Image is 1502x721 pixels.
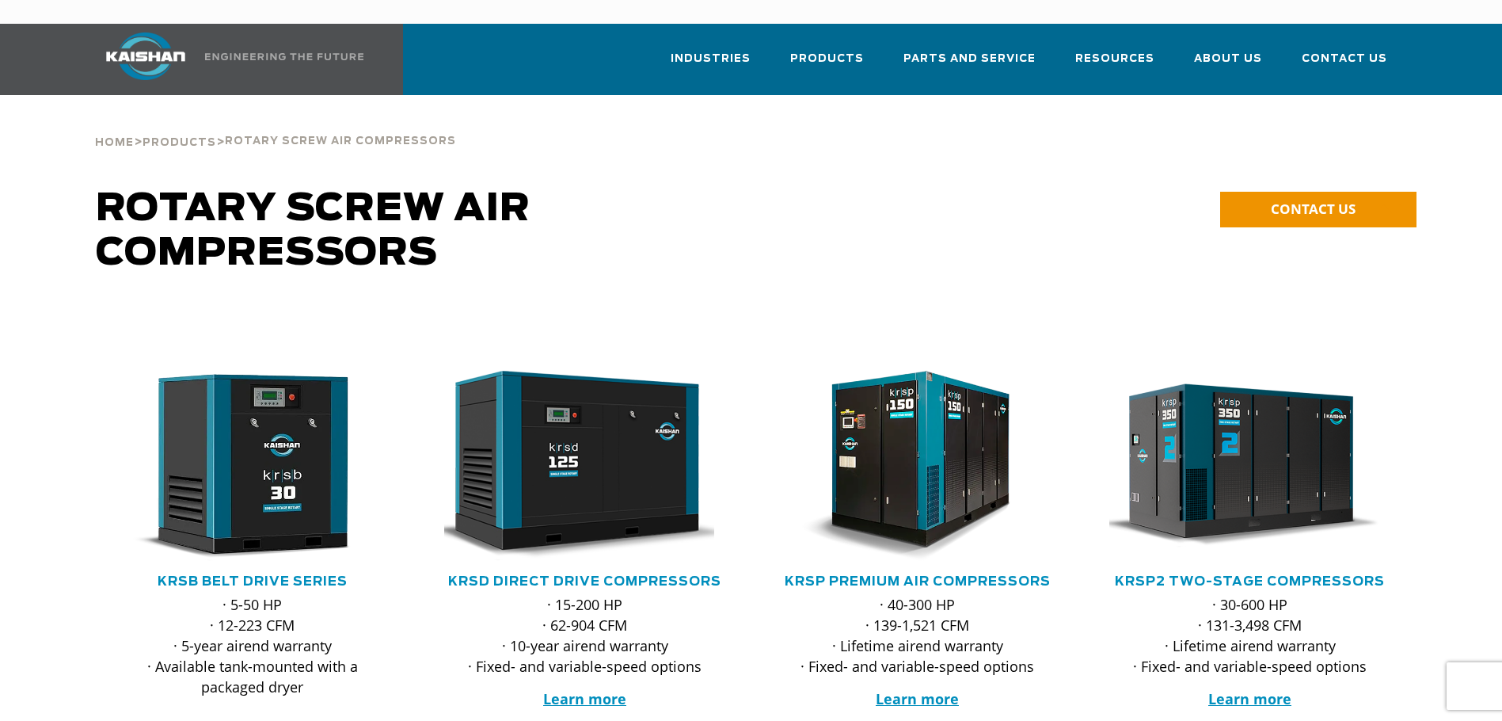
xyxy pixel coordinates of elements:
a: Products [790,38,864,92]
span: Home [95,138,134,148]
a: Parts and Service [903,38,1036,92]
div: > > [95,95,456,155]
span: Products [790,50,864,68]
img: Engineering the future [205,53,363,60]
div: krsd125 [444,371,726,561]
span: Resources [1075,50,1154,68]
a: KRSP Premium Air Compressors [785,575,1051,588]
img: krsb30 [100,371,382,561]
a: KRSD Direct Drive Compressors [448,575,721,588]
a: Contact Us [1302,38,1387,92]
div: krsp150 [777,371,1059,561]
a: Kaishan USA [86,24,367,95]
span: About Us [1194,50,1262,68]
a: Industries [671,38,751,92]
a: Products [143,135,216,149]
img: krsp150 [765,371,1047,561]
img: kaishan logo [86,32,205,80]
img: krsd125 [432,371,714,561]
span: Products [143,138,216,148]
span: Rotary Screw Air Compressors [225,136,456,147]
p: · 30-600 HP · 131-3,498 CFM · Lifetime airend warranty · Fixed- and variable-speed options [1109,594,1391,677]
div: krsp350 [1109,371,1391,561]
a: Learn more [876,689,959,708]
a: About Us [1194,38,1262,92]
p: · 15-200 HP · 62-904 CFM · 10-year airend warranty · Fixed- and variable-speed options [444,594,726,677]
a: Learn more [1208,689,1291,708]
a: KRSP2 Two-Stage Compressors [1115,575,1385,588]
span: Industries [671,50,751,68]
a: Resources [1075,38,1154,92]
div: krsb30 [112,371,394,561]
img: krsp350 [1097,371,1379,561]
span: CONTACT US [1271,200,1356,218]
span: Parts and Service [903,50,1036,68]
p: · 40-300 HP · 139-1,521 CFM · Lifetime airend warranty · Fixed- and variable-speed options [777,594,1059,677]
span: Rotary Screw Air Compressors [96,190,530,273]
a: CONTACT US [1220,192,1416,227]
a: Learn more [543,689,626,708]
a: KRSB Belt Drive Series [158,575,348,588]
a: Home [95,135,134,149]
span: Contact Us [1302,50,1387,68]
